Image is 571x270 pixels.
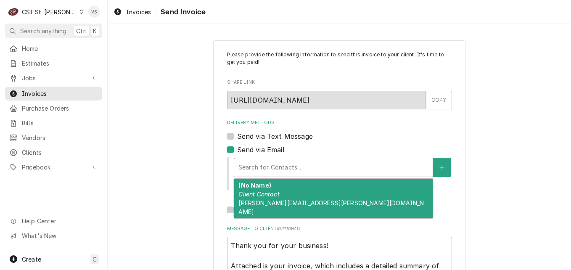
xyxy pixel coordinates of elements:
div: VS [88,6,100,18]
span: Clients [22,148,98,157]
span: Create [22,256,41,263]
span: Estimates [22,59,98,68]
span: ( optional ) [277,226,300,231]
p: Please provide the following information to send this invoice to your client. It's time to get yo... [227,51,452,66]
label: Send via Email [237,145,285,155]
a: Go to Pricebook [5,160,102,174]
a: Invoices [5,87,102,101]
div: Vicky Stuesse's Avatar [88,6,100,18]
a: Estimates [5,56,102,70]
span: Search anything [20,26,66,35]
a: Bills [5,116,102,130]
div: CSI St. [PERSON_NAME] [22,8,77,16]
a: Vendors [5,131,102,145]
div: Share Link [227,79,452,109]
a: Clients [5,146,102,159]
a: Home [5,42,102,56]
div: C [8,6,19,18]
span: Bills [22,119,98,127]
svg: Create New Contact [439,164,444,170]
span: Help Center [22,217,97,225]
em: Client Contact [238,191,279,198]
span: Jobs [22,74,85,82]
label: Share Link [227,79,452,86]
a: Go to Jobs [5,71,102,85]
span: C [93,255,97,264]
label: Send via Text Message [237,131,313,141]
button: COPY [426,91,452,109]
label: Message to Client [227,225,452,232]
span: K [93,26,97,35]
a: Go to Help Center [5,214,102,228]
span: Send Invoice [158,6,206,18]
span: Invoices [22,89,98,98]
span: [PERSON_NAME][EMAIL_ADDRESS][PERSON_NAME][DOMAIN_NAME] [238,199,424,215]
span: Ctrl [76,26,87,35]
div: Delivery Methods [227,119,452,215]
a: Invoices [110,5,154,19]
div: CSI St. Louis's Avatar [8,6,19,18]
button: Search anythingCtrlK [5,24,102,38]
span: Pricebook [22,163,85,172]
span: Purchase Orders [22,104,98,113]
span: Vendors [22,133,98,142]
strong: (No Name) [238,182,271,189]
label: Delivery Methods [227,119,452,126]
a: Go to What's New [5,229,102,243]
button: Create New Contact [433,158,451,177]
span: Invoices [126,8,151,16]
span: Home [22,44,98,53]
a: Purchase Orders [5,101,102,115]
span: What's New [22,231,97,240]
